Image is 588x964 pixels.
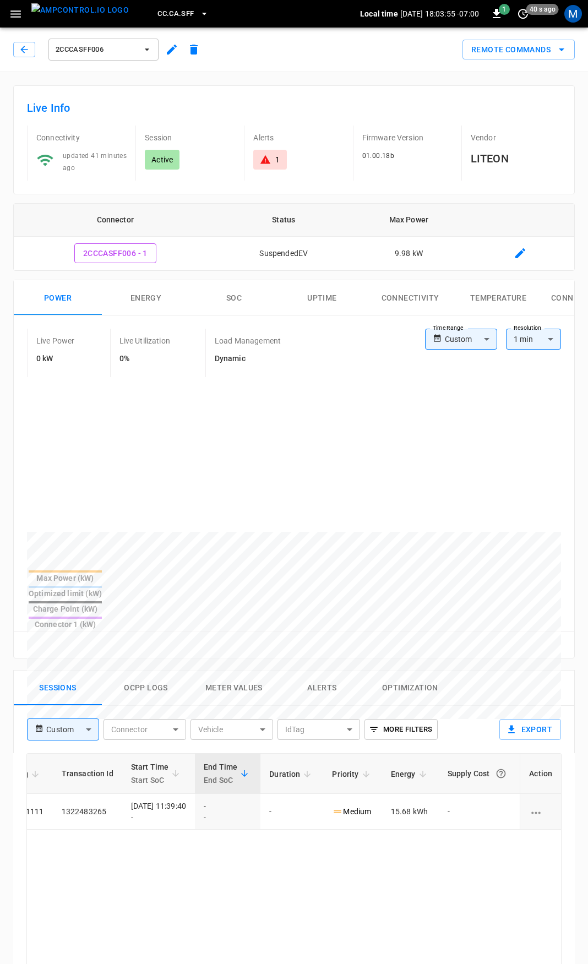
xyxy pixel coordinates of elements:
[462,40,575,60] button: Remote Commands
[275,154,280,165] div: 1
[190,671,278,706] button: Meter Values
[278,671,366,706] button: Alerts
[215,335,281,346] p: Load Management
[131,760,169,787] div: Start Time
[351,237,466,271] td: 9.98 kW
[253,132,344,143] p: Alerts
[204,774,237,787] p: End SoC
[471,150,561,167] h6: LITEON
[204,760,237,787] div: End Time
[151,154,173,165] p: Active
[14,671,102,706] button: Sessions
[445,329,497,350] div: Custom
[215,353,281,365] h6: Dynamic
[14,280,102,315] button: Power
[36,132,127,143] p: Connectivity
[145,132,235,143] p: Session
[14,204,574,271] table: connector table
[332,767,373,781] span: Priority
[27,99,561,117] h6: Live Info
[520,754,561,794] th: Action
[514,5,532,23] button: set refresh interval
[506,329,561,350] div: 1 min
[362,152,395,160] span: 01.00.18b
[204,760,252,787] span: End TimeEnd SoC
[63,152,127,172] span: updated 41 minutes ago
[36,335,75,346] p: Live Power
[56,43,137,56] span: 2CCCASFF006
[119,335,170,346] p: Live Utilization
[190,280,278,315] button: SOC
[564,5,582,23] div: profile-icon
[269,767,314,781] span: Duration
[433,324,464,333] label: Time Range
[448,764,511,783] div: Supply Cost
[499,719,561,740] button: Export
[131,760,183,787] span: Start TimeStart SoC
[364,719,438,740] button: More Filters
[36,353,75,365] h6: 0 kW
[46,719,99,740] div: Custom
[514,324,541,333] label: Resolution
[102,671,190,706] button: Ocpp logs
[454,280,542,315] button: Temperature
[119,353,170,365] h6: 0%
[391,767,430,781] span: Energy
[366,671,454,706] button: Optimization
[153,3,213,25] button: CC.CA.SFF
[366,280,454,315] button: Connectivity
[462,40,575,60] div: remote commands options
[360,8,398,19] p: Local time
[491,764,511,783] button: The cost of your charging session based on your supply rates
[471,132,561,143] p: Vendor
[131,774,169,787] p: Start SoC
[499,4,510,15] span: 1
[157,8,194,20] span: CC.CA.SFF
[53,754,122,794] th: Transaction Id
[526,4,559,15] span: 40 s ago
[102,280,190,315] button: Energy
[217,237,351,271] td: SuspendedEV
[362,132,453,143] p: Firmware Version
[14,204,217,237] th: Connector
[529,806,552,817] div: charging session options
[278,280,366,315] button: Uptime
[400,8,479,19] p: [DATE] 18:03:55 -07:00
[48,39,159,61] button: 2CCCASFF006
[74,243,156,264] button: 2CCCASFF006 - 1
[217,204,351,237] th: Status
[351,204,466,237] th: Max Power
[31,3,129,17] img: ampcontrol.io logo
